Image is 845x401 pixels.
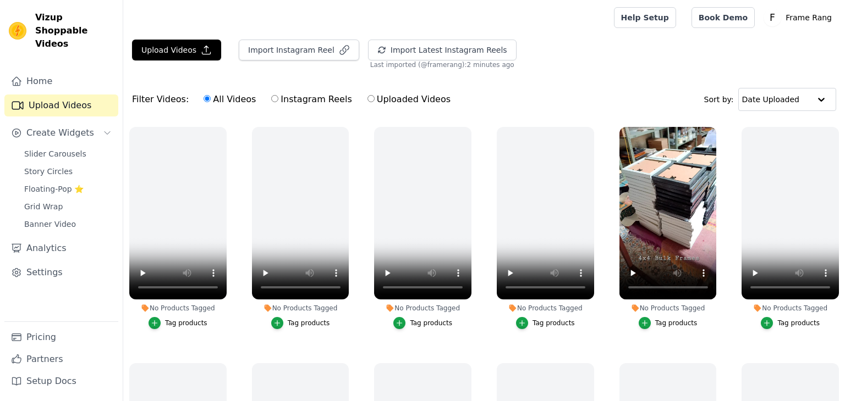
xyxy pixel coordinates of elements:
span: Floating-Pop ⭐ [24,183,84,194]
a: Partners [4,348,118,370]
label: Uploaded Videos [367,92,451,107]
p: Frame Rang [781,8,836,27]
div: Tag products [655,319,698,327]
a: Home [4,70,118,92]
button: Create Widgets [4,122,118,144]
button: Tag products [149,317,207,329]
img: Vizup [9,22,26,40]
label: Instagram Reels [271,92,352,107]
div: Tag products [165,319,207,327]
div: No Products Tagged [742,304,839,313]
div: Filter Videos: [132,87,457,112]
a: Grid Wrap [18,199,118,214]
a: Book Demo [692,7,755,28]
a: Story Circles [18,164,118,179]
button: Upload Videos [132,40,221,60]
button: Tag products [393,317,452,329]
span: Create Widgets [26,126,94,140]
div: Tag products [777,319,820,327]
span: Grid Wrap [24,201,63,212]
text: F [770,12,775,23]
a: Pricing [4,326,118,348]
div: No Products Tagged [619,304,717,313]
span: Banner Video [24,219,76,230]
a: Setup Docs [4,370,118,392]
a: Help Setup [614,7,676,28]
button: F Frame Rang [764,8,836,27]
a: Floating-Pop ⭐ [18,181,118,197]
button: Tag products [639,317,698,329]
div: Tag products [533,319,575,327]
input: Instagram Reels [271,95,278,102]
a: Slider Carousels [18,146,118,161]
a: Banner Video [18,216,118,232]
button: Tag products [761,317,820,329]
label: All Videos [203,92,256,107]
div: No Products Tagged [252,304,349,313]
div: Tag products [288,319,330,327]
input: All Videos [204,95,211,102]
button: Import Latest Instagram Reels [368,40,517,60]
span: Vizup Shoppable Videos [35,11,114,51]
span: Last imported (@ framerang ): 2 minutes ago [370,60,514,69]
span: Slider Carousels [24,148,86,159]
span: Story Circles [24,166,73,177]
div: No Products Tagged [129,304,227,313]
div: Tag products [410,319,452,327]
a: Analytics [4,237,118,259]
button: Tag products [516,317,575,329]
input: Uploaded Videos [367,95,375,102]
div: No Products Tagged [374,304,471,313]
div: Sort by: [704,88,837,111]
a: Settings [4,261,118,283]
div: No Products Tagged [497,304,594,313]
a: Upload Videos [4,94,118,116]
button: Import Instagram Reel [239,40,359,60]
button: Tag products [271,317,330,329]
